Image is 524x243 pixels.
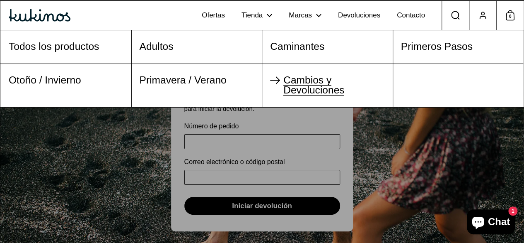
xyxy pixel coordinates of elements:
a: Ofertas [193,4,233,27]
a: Tienda [233,4,280,27]
a: Marcas [280,4,330,27]
inbox-online-store-chat: Chat de la tienda online Shopify [464,209,517,236]
a: Devoluciones [330,4,389,27]
span: 0 [506,11,514,22]
a: Contacto [389,4,433,27]
span: Contacto [397,11,425,20]
span: Ofertas [202,11,225,20]
span: Tienda [241,11,263,20]
span: Devoluciones [338,11,380,20]
span: Marcas [289,11,312,20]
